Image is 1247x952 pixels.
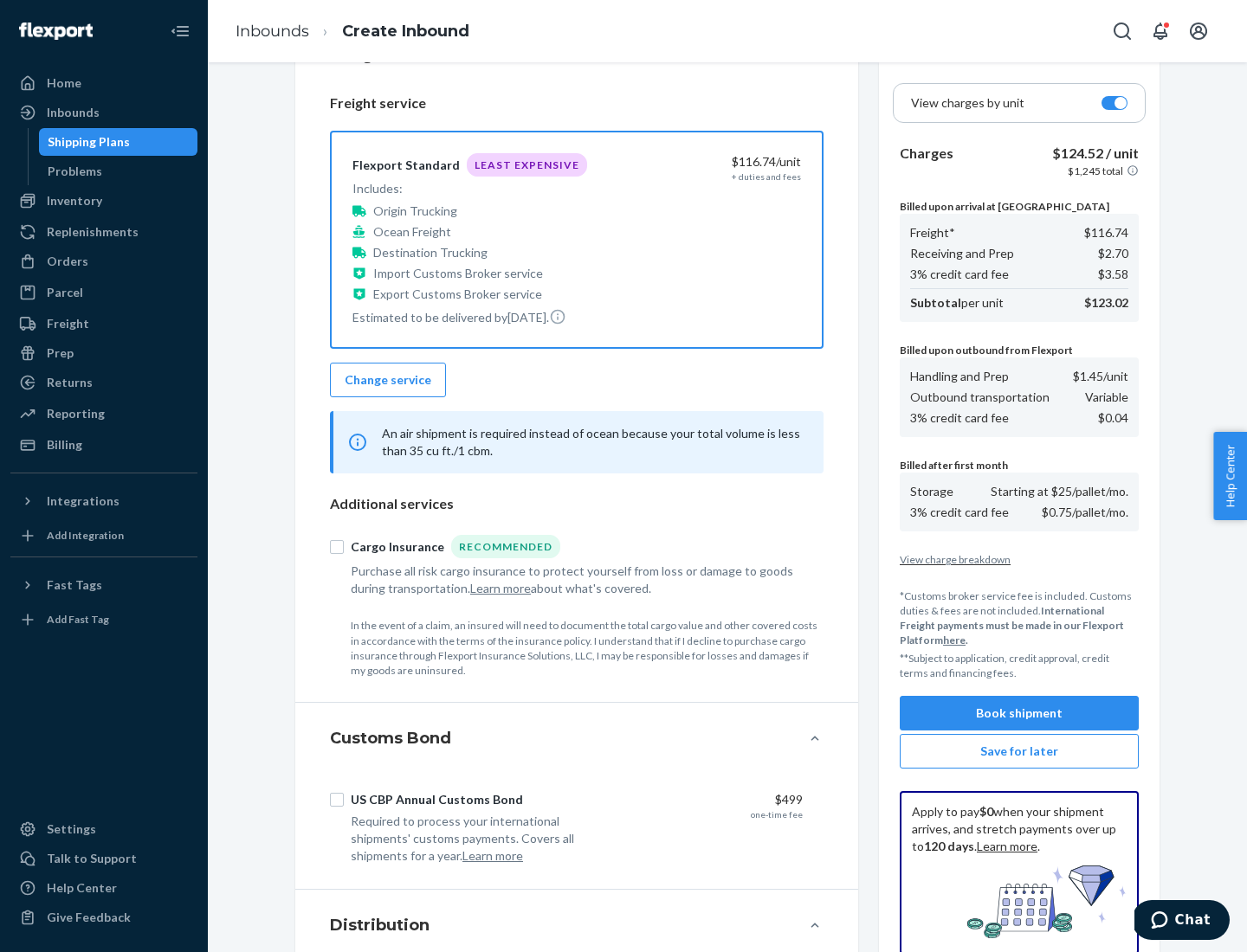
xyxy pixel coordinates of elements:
a: Prep [10,339,197,367]
p: Freight* [910,224,955,241]
div: Billing [47,436,82,453]
a: Settings [10,815,197,843]
p: $3.58 [1098,266,1128,283]
div: Inventory [47,192,102,209]
div: Orders [47,253,88,270]
p: 3% credit card fee [910,409,1009,427]
button: Help Center [1213,432,1247,520]
p: An air shipment is required instead of ocean because your total volume is less than 35 cu ft./1 cbm. [382,425,803,460]
p: Apply to pay when your shipment arrives, and stretch payments over up to . . [912,803,1127,855]
div: Talk to Support [47,850,137,867]
div: Freight [47,315,89,332]
button: Open account menu [1181,14,1216,48]
a: Help Center [10,874,197,902]
p: **Subject to application, credit approval, credit terms and financing fees. [900,651,1139,680]
div: Replenishments [47,223,139,241]
button: Change service [330,363,446,397]
p: Receiving and Prep [910,245,1014,262]
div: Problems [48,163,102,180]
b: International Freight payments must be made in our Flexport Platform . [900,604,1124,646]
a: Reporting [10,400,197,428]
a: Parcel [10,279,197,306]
p: $1,245 total [1068,164,1123,178]
a: Returns [10,369,197,396]
p: $1.45 /unit [1073,368,1128,385]
p: 3% credit card fee [910,504,1009,521]
p: Outbound transportation [910,389,1050,406]
button: Fast Tags [10,571,197,599]
div: Reporting [47,405,105,422]
div: US CBP Annual Customs Bond [351,791,523,808]
button: Learn more [462,847,523,865]
p: *Customs broker service fee is included. Customs duties & fees are not included. [900,589,1139,648]
div: Cargo Insurance [351,538,444,556]
input: US CBP Annual Customs Bond [330,793,344,807]
p: Additional services [330,494,824,514]
p: $0.75/pallet/mo. [1042,504,1128,521]
p: Ocean Freight [373,223,451,241]
button: Save for later [900,734,1139,769]
div: Home [47,74,81,92]
p: Billed upon outbound from Flexport [900,343,1139,357]
a: Add Integration [10,522,197,550]
p: $2.70 [1098,245,1128,262]
p: Variable [1085,389,1128,406]
b: 120 days [924,839,974,853]
div: + duties and fees [732,170,801,183]
div: Give Feedback [47,909,131,926]
div: Recommended [451,535,560,558]
div: one-time fee [751,808,803,820]
a: Learn more [977,839,1037,853]
a: here [943,634,966,646]
a: Inbounds [10,99,197,126]
p: View charges by unit [911,94,1024,112]
div: Add Integration [47,528,124,543]
b: Charges [900,145,953,161]
p: Freight service [330,93,824,113]
p: Import Customs Broker service [373,265,543,282]
p: $0.04 [1098,409,1128,427]
div: Inbounds [47,104,100,121]
b: Subtotal [910,295,961,310]
h4: Customs Bond [330,727,451,749]
p: Estimated to be delivered by [DATE] . [352,308,587,326]
div: Returns [47,374,93,391]
a: Orders [10,248,197,275]
h4: Distribution [330,914,430,936]
p: $116.74 [1084,224,1128,241]
button: Book shipment [900,696,1139,730]
div: Required to process your international shipments' customs payments. Covers all shipments for a year. [351,813,609,865]
div: Least Expensive [467,153,587,177]
div: Help Center [47,879,117,897]
a: Shipping Plans [39,128,198,156]
a: Home [10,69,197,97]
a: Billing [10,431,197,459]
p: Billed after first month [900,458,1139,473]
button: Talk to Support [10,845,197,872]
a: Replenishments [10,218,197,246]
p: Storage [910,483,953,500]
p: Export Customs Broker service [373,286,542,303]
p: Includes: [352,180,587,197]
div: Shipping Plans [48,133,130,151]
p: In the event of a claim, an insured will need to document the total cargo value and other covered... [351,618,824,678]
a: Inbounds [236,22,309,41]
p: $123.02 [1084,294,1128,312]
div: $116.74 /unit [621,153,801,170]
div: Purchase all risk cargo insurance to protect yourself from loss or damage to goods during transpo... [351,563,803,597]
div: Add Fast Tag [47,612,109,627]
p: 3% credit card fee [910,266,1009,283]
button: Close Navigation [163,14,197,48]
p: $124.52 / unit [1052,144,1139,164]
a: Create Inbound [342,22,469,41]
p: Destination Trucking [373,244,488,261]
button: Open Search Box [1105,14,1140,48]
iframe: Opens a widget where you can chat to one of our agents [1134,900,1230,943]
ol: breadcrumbs [222,6,483,57]
p: per unit [910,294,1004,312]
a: Inventory [10,187,197,215]
button: Give Feedback [10,904,197,931]
button: Integrations [10,487,197,515]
